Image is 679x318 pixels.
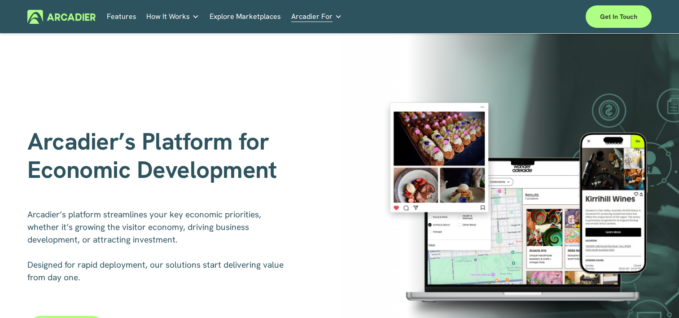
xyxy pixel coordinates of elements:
span: Arcadier For [291,10,333,23]
span: Arcadier’s Platform for Economic Development [27,126,277,185]
a: folder dropdown [146,10,199,24]
img: Arcadier [27,10,96,24]
span: How It Works [146,10,190,23]
span: Designed for rapid deployment, our solutions start delivering value from day one. [27,259,286,283]
p: Arcadier’s platform streamlines your key economic priorities, whether it’s growing the visitor ec... [27,208,288,284]
a: Explore Marketplaces [210,10,281,24]
a: folder dropdown [291,10,342,24]
a: Get in touch [586,5,652,28]
a: Features [107,10,136,24]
